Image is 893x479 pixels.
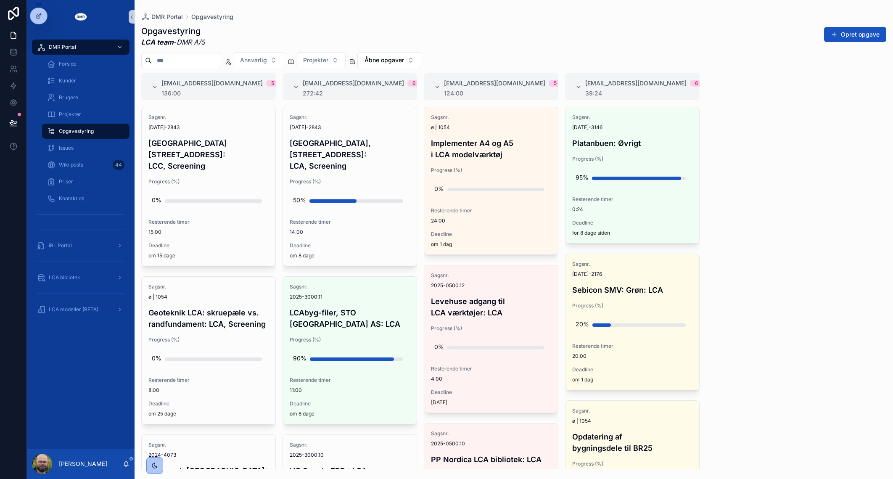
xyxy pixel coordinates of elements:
a: Opgavestyring [42,124,129,139]
h4: Platanbuen: Øvrigt [572,138,692,149]
span: Sagsnr. [572,261,692,267]
span: 4:00 [431,376,551,382]
div: 0% [152,192,161,209]
div: 6 [412,80,416,87]
span: ø | 1054 [148,294,269,300]
div: 6 [695,80,698,87]
span: Opgavestyring [59,128,94,135]
span: ø | 1054 [572,418,692,424]
span: 15:00 [148,229,269,236]
span: [EMAIL_ADDRESS][DOMAIN_NAME] [444,79,545,87]
span: 8:00 [148,387,269,394]
button: Select Button [357,52,421,68]
a: Forside [42,56,129,71]
a: Priser [42,174,129,189]
span: Resterende timer [431,365,551,372]
a: iBL Portal [32,238,129,253]
span: 20:00 [572,353,692,360]
span: DMR Portal [49,44,76,50]
div: 5 [271,80,274,87]
span: Sagsnr. [572,408,692,414]
span: Progress (%) [290,178,410,185]
h4: Geoteknik LCA: skruepæle vs. randfundament: LCA, Screening [148,307,269,330]
a: LCA bibliotek [32,270,129,285]
div: 95% [576,169,589,186]
span: Sagsnr. [148,442,269,448]
h4: LCAbyg-filer, STO [GEOGRAPHIC_DATA] AS: LCA [290,307,410,330]
a: Sagsnr.ø | 1054Geoteknik LCA: skruepæle vs. randfundament: LCA, ScreeningProgress (%)0%Resterende... [141,276,276,424]
span: Resterende timer [431,207,551,214]
h4: Levehuse adgang til LCA værktøjer: LCA [431,296,551,318]
span: Sagsnr. [431,430,551,437]
span: Kunder [59,77,76,84]
span: LCA modeller (BETA) [49,306,98,313]
div: 136:00 [161,90,276,97]
span: Sagsnr. [290,283,410,290]
a: DMR Portal [141,13,183,21]
span: Forside [59,61,77,67]
button: Select Button [233,52,284,68]
span: Progress (%) [572,156,692,162]
span: [EMAIL_ADDRESS][DOMAIN_NAME] [585,79,687,87]
span: Kontakt os [59,195,84,202]
a: Sagsnr.[DATE]-3146Platanbuen: ØvrigtProgress (%)95%Resterende timer0:24Deadlinefor 8 dage siden [565,107,700,243]
button: Opret opgave [824,27,886,42]
h4: Opdatering af bygningsdele til BR25 [572,431,692,454]
h4: Sebicon SMV: Grøn: LCA [572,284,692,296]
h1: Opgavestyring [141,25,205,37]
a: Kontakt os [42,191,129,206]
h4: [GEOGRAPHIC_DATA][STREET_ADDRESS]: LCC, Screening [148,138,269,172]
span: Deadline [431,231,551,238]
h4: PP Nordica LCA bibliotek: LCA [431,454,551,465]
a: Wiki posts44 [42,157,129,172]
a: Sagsnr.ø | 1054Implementer A4 og A5 i LCA modelværktøjProgress (%)0%Resterende timer24:00Deadline... [424,107,558,255]
span: DMR Portal [151,13,183,21]
h4: HC Smede EPD : LCA [290,465,410,476]
span: Sagsnr. [148,114,269,121]
span: Progress (%) [572,460,692,467]
span: 2025-3000.11 [290,294,410,300]
button: Select Button [296,52,346,68]
span: Sagsnr. [290,442,410,448]
h4: [GEOGRAPHIC_DATA], [STREET_ADDRESS]: LCA, Screening [290,138,410,172]
span: Deadline [290,242,410,249]
span: Progress (%) [290,336,410,343]
div: scrollable content [27,34,135,328]
span: 2025-0500.10 [431,440,551,447]
span: Deadline [148,400,269,407]
div: 0% [434,339,444,355]
span: 24:00 [431,217,551,224]
span: [EMAIL_ADDRESS][DOMAIN_NAME] [303,79,404,87]
a: Kunder [42,73,129,88]
img: App logo [74,10,87,24]
em: LCA team [141,38,174,46]
span: [DATE]-2843 [148,124,269,131]
span: Brugere [59,94,78,101]
a: Sagsnr.2025-3000.11LCAbyg-filer, STO [GEOGRAPHIC_DATA] AS: LCAProgress (%)90%Resterende timer11:0... [283,276,417,424]
p: [PERSON_NAME] [59,460,107,468]
span: 2024-4073 [148,452,269,458]
p: om 1 dag [431,241,452,248]
span: Sagsnr. [431,114,551,121]
span: Sagsnr. [431,272,551,279]
span: Ansvarlig [240,56,267,64]
span: Deadline [148,242,269,249]
span: LCA bibliotek [49,274,80,281]
span: Resterende timer [572,343,692,349]
div: 5 [554,80,557,87]
span: [DATE]-3146 [572,124,692,131]
p: om 1 dag [572,376,593,383]
span: Resterende timer [572,196,692,203]
div: 39:24 [585,90,700,97]
em: DMR A/S [177,38,205,46]
h4: Implementer A4 og A5 i LCA modelværktøj [431,138,551,160]
div: 44 [113,160,124,170]
span: Resterende timer [290,219,410,225]
span: Deadline [431,389,551,396]
span: Projekter [303,56,328,64]
span: 2025-3000.10 [290,452,410,458]
p: om 8 dage [290,252,314,259]
p: om 15 dage [148,252,175,259]
span: Progress (%) [148,336,269,343]
span: 14:00 [290,229,410,236]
